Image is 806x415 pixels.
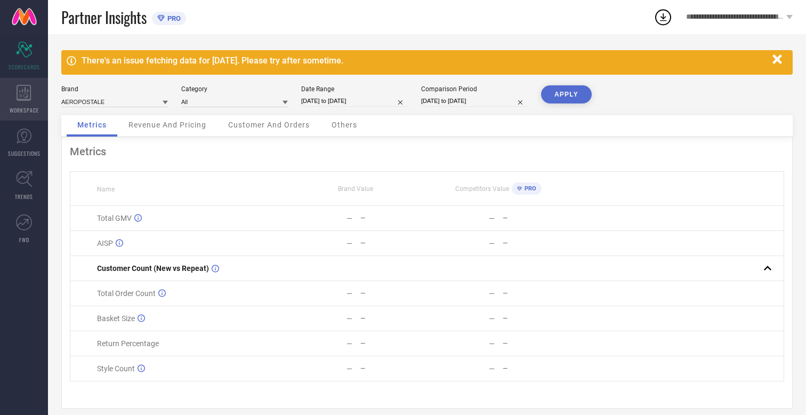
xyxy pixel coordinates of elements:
span: TRENDS [15,193,33,201]
div: — [503,365,569,372]
div: — [346,364,352,373]
div: Category [181,85,288,93]
span: Others [332,121,357,129]
div: — [360,340,426,347]
span: FWD [19,236,29,244]
div: — [503,340,569,347]
span: Total GMV [97,214,132,222]
div: — [360,214,426,222]
div: — [489,364,495,373]
div: — [346,214,352,222]
div: — [360,365,426,372]
div: — [489,214,495,222]
span: Metrics [77,121,107,129]
div: — [489,314,495,323]
div: — [360,240,426,247]
button: APPLY [541,85,592,103]
div: Brand [61,85,168,93]
div: Open download list [654,7,673,27]
div: — [503,290,569,297]
div: Metrics [70,145,784,158]
span: Partner Insights [61,6,147,28]
input: Select date range [301,95,408,107]
div: — [489,339,495,348]
div: — [346,239,352,248]
span: AISP [97,239,113,248]
div: — [360,290,426,297]
span: Name [97,186,115,193]
span: Brand Value [338,185,373,193]
span: Customer Count (New vs Repeat) [97,264,209,273]
span: Total Order Count [97,289,156,298]
span: PRO [165,14,181,22]
div: — [503,315,569,322]
span: SCORECARDS [9,63,40,71]
input: Select comparison period [421,95,528,107]
span: Style Count [97,364,135,373]
div: — [489,289,495,298]
div: — [360,315,426,322]
span: SUGGESTIONS [8,149,41,157]
span: Competitors Value [455,185,509,193]
div: Comparison Period [421,85,528,93]
div: — [503,214,569,222]
div: — [346,289,352,298]
div: — [503,240,569,247]
div: There's an issue fetching data for [DATE]. Please try after sometime. [82,55,767,66]
div: — [346,314,352,323]
span: Basket Size [97,314,135,323]
div: Date Range [301,85,408,93]
div: — [489,239,495,248]
span: Customer And Orders [228,121,310,129]
div: — [346,339,352,348]
span: PRO [522,185,536,192]
span: WORKSPACE [10,106,39,114]
span: Return Percentage [97,339,159,348]
span: Revenue And Pricing [128,121,206,129]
